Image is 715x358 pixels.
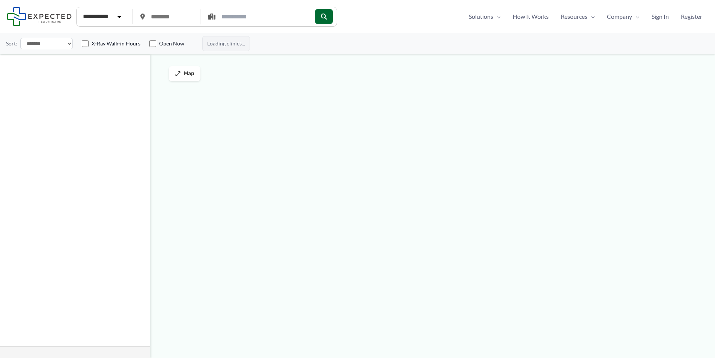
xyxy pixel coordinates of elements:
span: Resources [561,11,587,22]
span: Sign In [652,11,669,22]
span: Menu Toggle [493,11,501,22]
span: How It Works [513,11,549,22]
span: Register [681,11,702,22]
span: Company [607,11,632,22]
label: Open Now [159,40,184,47]
span: Menu Toggle [587,11,595,22]
a: How It Works [507,11,555,22]
label: X-Ray Walk-in Hours [92,40,140,47]
a: Register [675,11,708,22]
a: SolutionsMenu Toggle [463,11,507,22]
span: Map [184,71,194,77]
a: CompanyMenu Toggle [601,11,646,22]
span: Loading clinics... [202,36,250,51]
img: Expected Healthcare Logo - side, dark font, small [7,7,72,26]
span: Solutions [469,11,493,22]
span: Menu Toggle [632,11,640,22]
a: Sign In [646,11,675,22]
img: Maximize [175,71,181,77]
a: ResourcesMenu Toggle [555,11,601,22]
button: Map [169,66,200,81]
label: Sort: [6,39,17,48]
